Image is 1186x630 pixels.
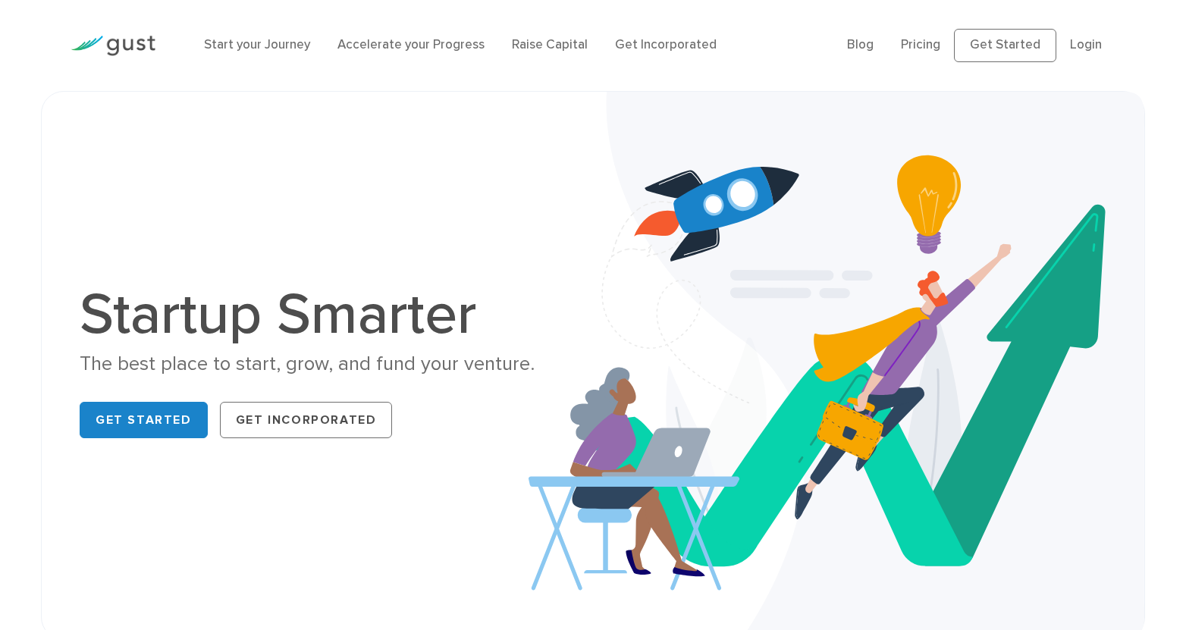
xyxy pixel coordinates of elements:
h1: Startup Smarter [80,286,582,343]
a: Blog [847,37,874,52]
img: Gust Logo [71,36,155,56]
div: The best place to start, grow, and fund your venture. [80,351,582,378]
a: Raise Capital [512,37,588,52]
a: Login [1070,37,1102,52]
a: Get Incorporated [220,402,393,438]
a: Pricing [901,37,940,52]
a: Start your Journey [204,37,310,52]
a: Get Started [80,402,208,438]
a: Accelerate your Progress [337,37,485,52]
a: Get Started [954,29,1056,62]
a: Get Incorporated [615,37,717,52]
